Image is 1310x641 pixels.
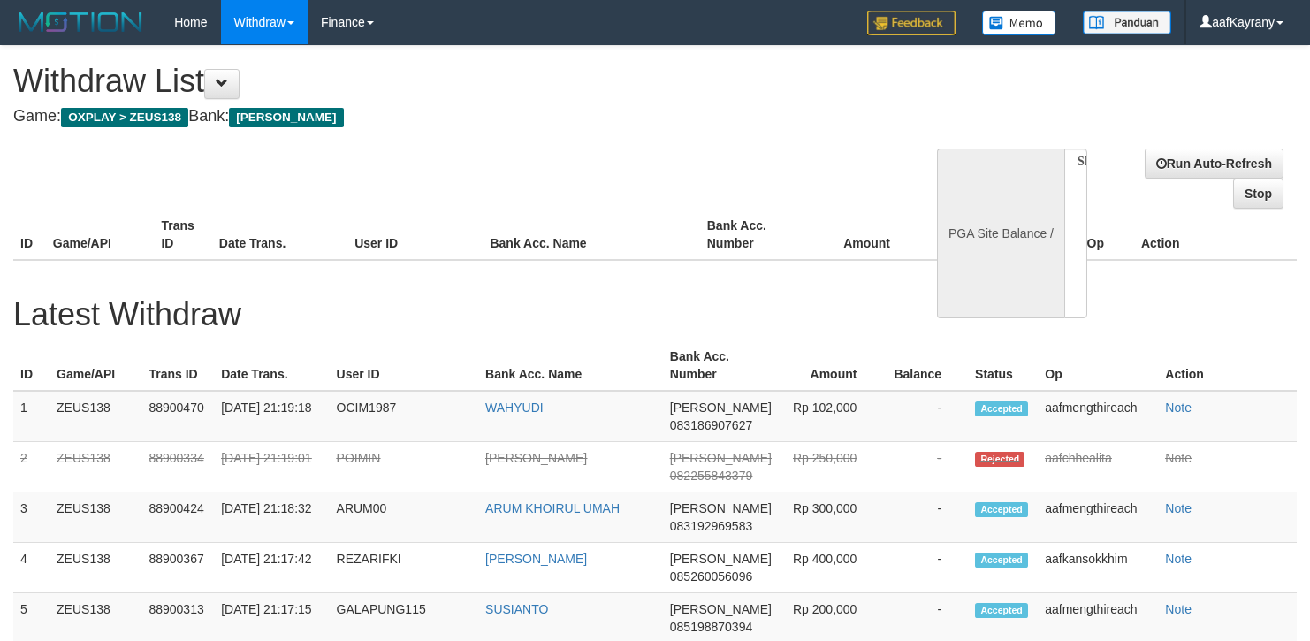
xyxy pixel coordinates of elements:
[784,442,884,492] td: Rp 250,000
[784,492,884,543] td: Rp 300,000
[478,340,663,391] th: Bank Acc. Name
[670,451,772,465] span: [PERSON_NAME]
[1165,552,1192,566] a: Note
[154,210,211,260] th: Trans ID
[670,569,752,584] span: 085260056096
[330,340,479,391] th: User ID
[214,442,329,492] td: [DATE] 21:19:01
[1038,340,1158,391] th: Op
[1145,149,1283,179] a: Run Auto-Refresh
[330,391,479,442] td: OCIM1987
[670,401,772,415] span: [PERSON_NAME]
[13,108,856,126] h4: Game: Bank:
[485,451,587,465] a: [PERSON_NAME]
[867,11,956,35] img: Feedback.jpg
[883,391,968,442] td: -
[50,340,141,391] th: Game/API
[212,210,347,260] th: Date Trans.
[46,210,155,260] th: Game/API
[214,492,329,543] td: [DATE] 21:18:32
[975,603,1028,618] span: Accepted
[982,11,1056,35] img: Button%20Memo.svg
[485,501,620,515] a: ARUM KHOIRUL UMAH
[975,452,1024,467] span: Rejected
[1233,179,1283,209] a: Stop
[13,297,1297,332] h1: Latest Withdraw
[50,492,141,543] td: ZEUS138
[13,492,50,543] td: 3
[1038,543,1158,593] td: aafkansokkhim
[670,620,752,634] span: 085198870394
[975,401,1028,416] span: Accepted
[330,442,479,492] td: POIMIN
[784,543,884,593] td: Rp 400,000
[141,442,214,492] td: 88900334
[670,501,772,515] span: [PERSON_NAME]
[1165,451,1192,465] a: Note
[1158,340,1297,391] th: Action
[50,442,141,492] td: ZEUS138
[975,553,1028,568] span: Accepted
[13,391,50,442] td: 1
[968,340,1038,391] th: Status
[883,442,968,492] td: -
[13,543,50,593] td: 4
[784,391,884,442] td: Rp 102,000
[1165,602,1192,616] a: Note
[1165,401,1192,415] a: Note
[50,543,141,593] td: ZEUS138
[485,401,544,415] a: WAHYUDI
[784,340,884,391] th: Amount
[670,552,772,566] span: [PERSON_NAME]
[670,469,752,483] span: 082255843379
[1080,210,1134,260] th: Op
[141,340,214,391] th: Trans ID
[141,391,214,442] td: 88900470
[975,502,1028,517] span: Accepted
[937,149,1064,318] div: PGA Site Balance /
[883,340,968,391] th: Balance
[330,492,479,543] td: ARUM00
[670,602,772,616] span: [PERSON_NAME]
[13,64,856,99] h1: Withdraw List
[883,543,968,593] td: -
[485,602,548,616] a: SUSIANTO
[141,492,214,543] td: 88900424
[214,391,329,442] td: [DATE] 21:19:18
[917,210,1016,260] th: Balance
[347,210,483,260] th: User ID
[214,340,329,391] th: Date Trans.
[50,391,141,442] td: ZEUS138
[483,210,699,260] th: Bank Acc. Name
[61,108,188,127] span: OXPLAY > ZEUS138
[808,210,917,260] th: Amount
[214,543,329,593] td: [DATE] 21:17:42
[141,543,214,593] td: 88900367
[229,108,343,127] span: [PERSON_NAME]
[13,340,50,391] th: ID
[700,210,809,260] th: Bank Acc. Number
[1083,11,1171,34] img: panduan.png
[663,340,784,391] th: Bank Acc. Number
[330,543,479,593] td: REZARIFKI
[13,210,46,260] th: ID
[670,519,752,533] span: 083192969583
[1038,442,1158,492] td: aafchhealita
[1038,492,1158,543] td: aafmengthireach
[883,492,968,543] td: -
[1038,391,1158,442] td: aafmengthireach
[485,552,587,566] a: [PERSON_NAME]
[1165,501,1192,515] a: Note
[670,418,752,432] span: 083186907627
[13,9,148,35] img: MOTION_logo.png
[13,442,50,492] td: 2
[1134,210,1297,260] th: Action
